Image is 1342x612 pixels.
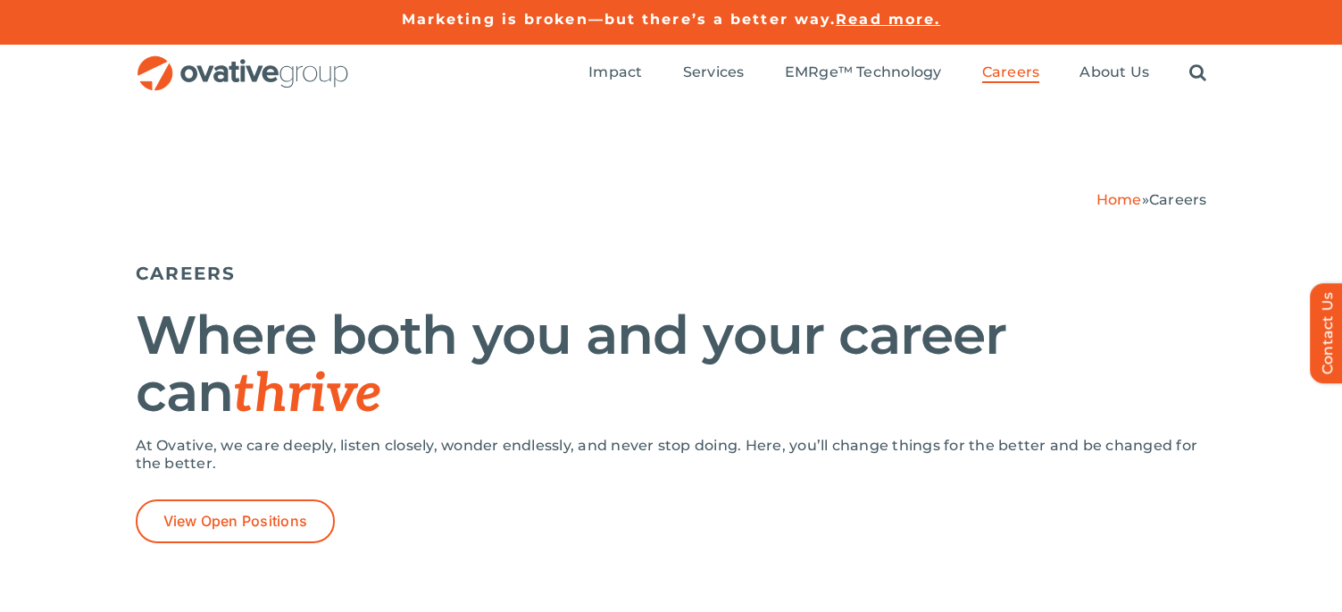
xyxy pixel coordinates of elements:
span: EMRge™ Technology [785,63,942,81]
a: View Open Positions [136,499,336,543]
span: Careers [982,63,1040,81]
span: About Us [1079,63,1149,81]
span: » [1096,191,1207,208]
a: EMRge™ Technology [785,63,942,83]
a: Home [1096,191,1142,208]
a: Impact [588,63,642,83]
a: Marketing is broken—but there’s a better way. [402,11,837,28]
span: Careers [1149,191,1207,208]
h5: CAREERS [136,263,1207,284]
span: Services [683,63,745,81]
span: Impact [588,63,642,81]
span: thrive [233,363,382,427]
a: Services [683,63,745,83]
span: View Open Positions [163,513,308,530]
nav: Menu [588,45,1206,102]
a: About Us [1079,63,1149,83]
p: At Ovative, we care deeply, listen closely, wonder endlessly, and never stop doing. Here, you’ll ... [136,437,1207,473]
a: Search [1189,63,1206,83]
a: Careers [982,63,1040,83]
a: OG_Full_horizontal_RGB [136,54,350,71]
h1: Where both you and your career can [136,306,1207,423]
a: Read more. [836,11,940,28]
